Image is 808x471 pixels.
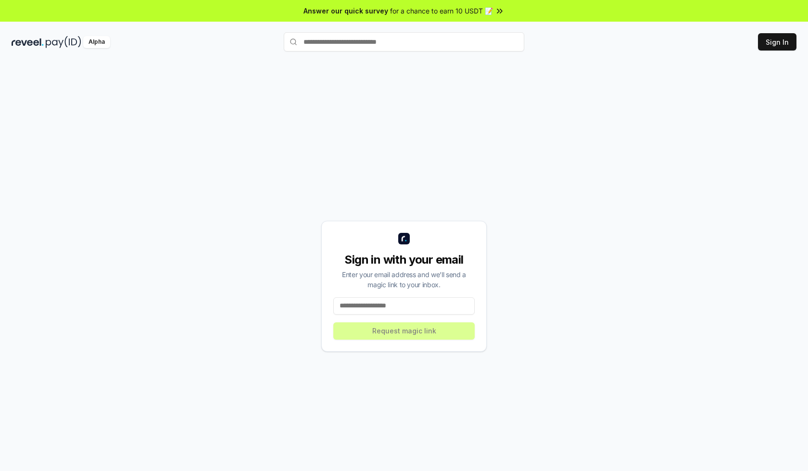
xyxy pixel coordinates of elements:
[83,36,110,48] div: Alpha
[333,252,475,267] div: Sign in with your email
[758,33,796,51] button: Sign In
[333,269,475,290] div: Enter your email address and we’ll send a magic link to your inbox.
[303,6,388,16] span: Answer our quick survey
[12,36,44,48] img: reveel_dark
[398,233,410,244] img: logo_small
[390,6,493,16] span: for a chance to earn 10 USDT 📝
[46,36,81,48] img: pay_id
